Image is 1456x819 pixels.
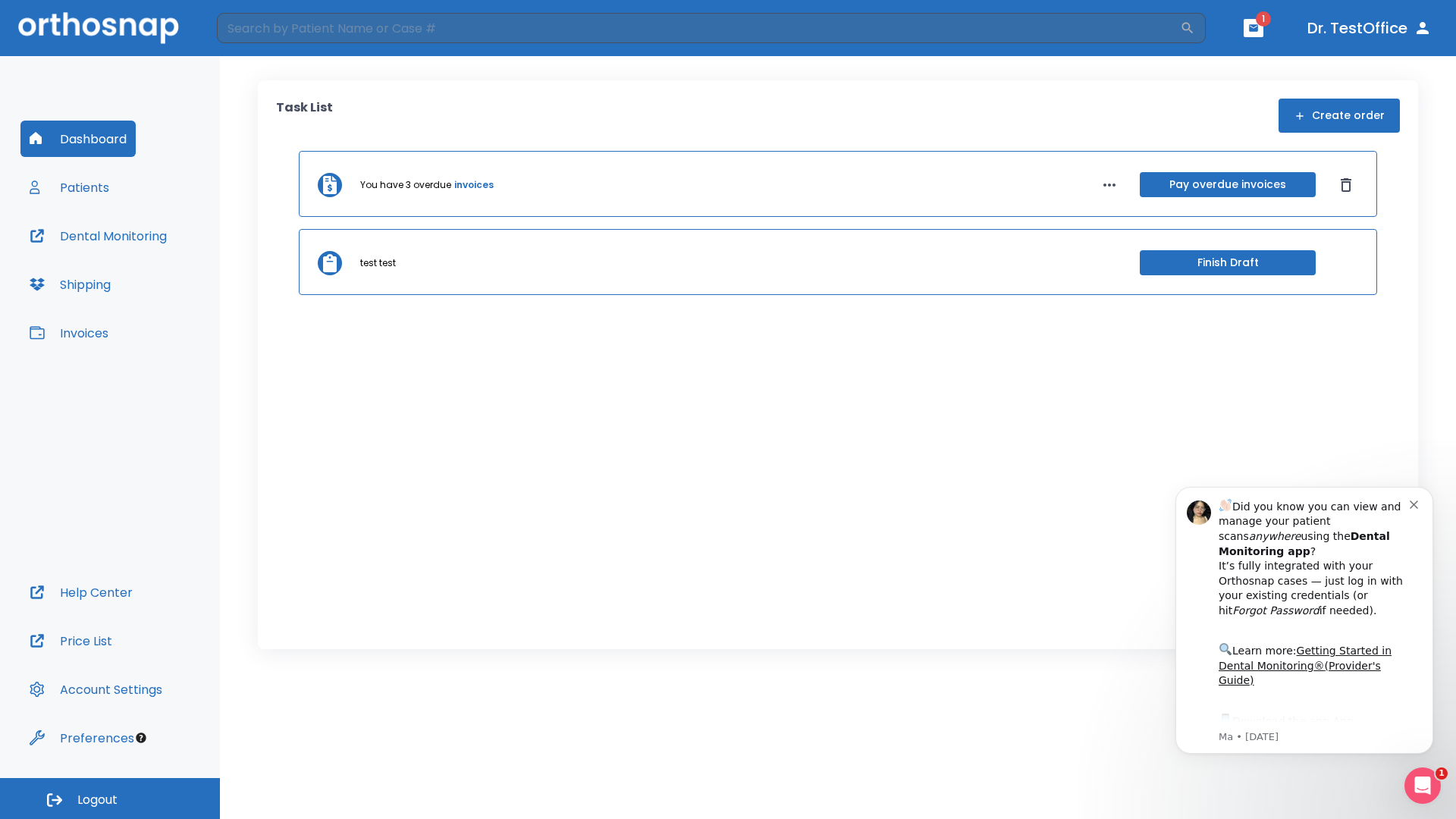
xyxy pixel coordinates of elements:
[257,33,269,45] button: Dismiss notification
[1140,250,1316,275] button: Finish Draft
[360,256,396,270] p: test test
[20,720,143,756] button: Preferences
[20,315,118,351] button: Invoices
[1153,464,1456,778] iframe: Intercom notifications message
[66,247,257,325] div: Download the app: | ​ Let us know if you need help getting started!
[1279,99,1400,133] button: Create order
[1436,767,1448,780] span: 1
[77,792,118,808] span: Logout
[217,13,1180,43] input: Search by Patient Name or Case #
[1334,173,1358,197] button: Dismiss
[1140,172,1316,197] button: Pay overdue invoices
[276,99,333,133] p: Task List
[20,218,176,254] button: Dental Monitoring
[20,121,136,157] button: Dashboard
[66,251,201,278] a: App Store
[1301,14,1438,42] button: Dr. TestOffice
[20,574,142,610] button: Help Center
[18,12,179,43] img: Orthosnap
[1256,11,1271,27] span: 1
[20,169,118,206] button: Patients
[360,178,451,192] p: You have 3 overdue
[66,266,257,280] p: Message from Ma, sent 2w ago
[1404,767,1441,804] iframe: Intercom live chat
[20,671,171,708] button: Account Settings
[20,266,120,303] button: Shipping
[20,623,121,659] button: Price List
[134,731,148,745] div: Tooltip anchor
[454,178,494,192] a: invoices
